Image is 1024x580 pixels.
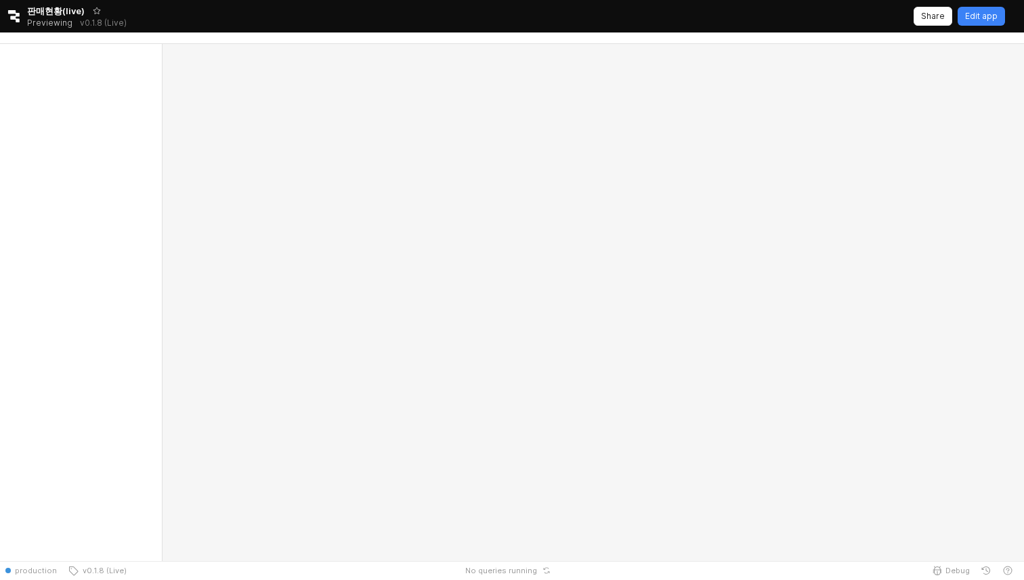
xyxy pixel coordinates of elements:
div: Previewing v0.1.8 (Live) [27,14,134,32]
button: Releases and History [72,14,134,32]
button: Add app to favorites [90,4,104,18]
span: Previewing [27,16,72,30]
button: Help [997,561,1019,580]
span: v0.1.8 (Live) [79,565,127,576]
p: Share [921,11,945,22]
main: App Frame [163,44,1024,561]
button: v0.1.8 (Live) [62,561,132,580]
button: Edit app [958,7,1005,26]
span: No queries running [465,565,537,576]
p: Edit app [965,11,998,22]
button: History [975,561,997,580]
span: 판매현황(live) [27,4,85,18]
button: Debug [926,561,975,580]
span: Debug [945,565,970,576]
button: Share app [914,7,952,26]
p: v0.1.8 (Live) [80,18,127,28]
button: Reset app state [540,566,553,575]
span: production [15,565,57,576]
